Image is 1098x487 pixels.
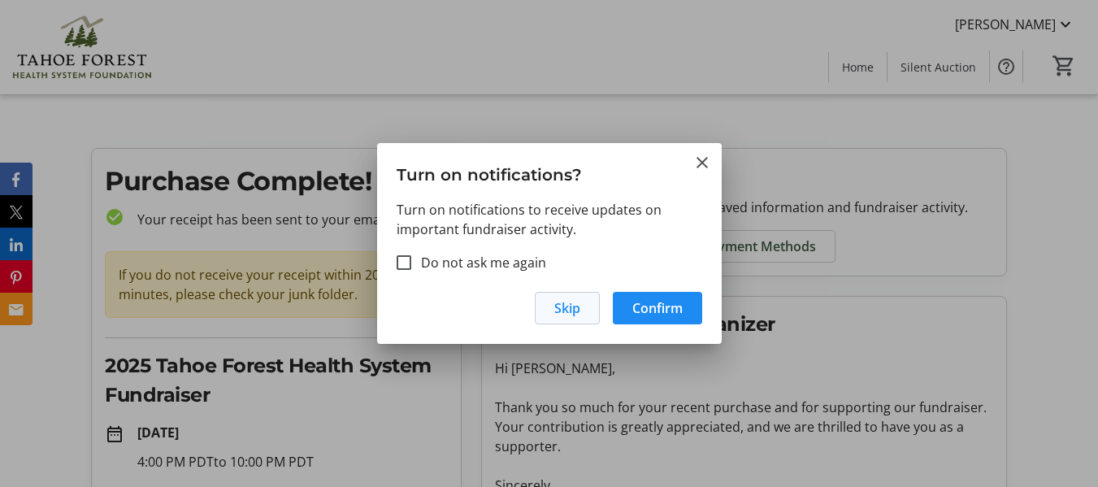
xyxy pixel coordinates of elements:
[613,292,702,324] button: Confirm
[632,298,683,318] span: Confirm
[535,292,600,324] button: Skip
[411,253,546,272] label: Do not ask me again
[377,143,722,199] h3: Turn on notifications?
[554,298,580,318] span: Skip
[397,200,702,239] p: Turn on notifications to receive updates on important fundraiser activity.
[692,153,712,172] button: Close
